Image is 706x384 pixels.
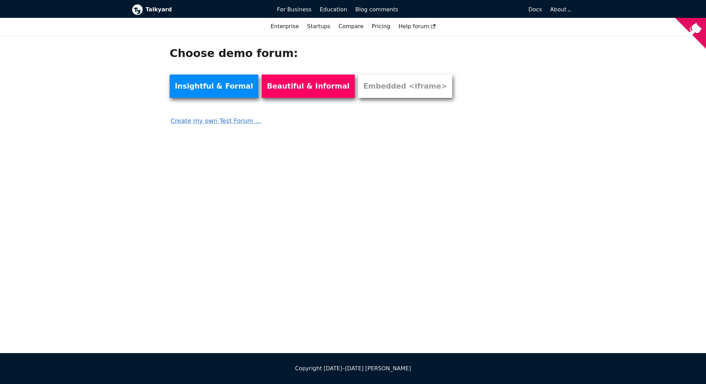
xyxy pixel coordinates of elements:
[320,6,347,13] span: Education
[358,75,452,98] a: Embedded <iframe>
[170,75,258,98] a: Insightful & Formal
[277,6,312,13] span: For Business
[528,6,542,13] span: Docs
[339,23,364,30] a: Compare
[170,111,461,126] a: Create my own Test Forum ...
[316,4,351,15] a: Education
[351,4,402,15] a: Blog comments
[146,5,267,14] b: Talkyard
[132,364,574,373] div: Copyright [DATE]–[DATE] [PERSON_NAME]
[368,21,395,32] a: Pricing
[303,21,334,32] a: Startups
[398,23,435,30] span: Help forum
[132,4,143,15] img: Talkyard logo
[402,4,546,15] a: Docs
[132,4,267,15] a: Talkyard logoTalkyard
[266,21,303,32] a: Enterprise
[273,4,316,15] a: For Business
[355,6,398,13] span: Blog comments
[550,6,570,13] a: About
[394,21,440,32] a: Help forum
[170,46,461,60] h1: Choose demo forum:
[262,75,355,98] a: Beautiful & Informal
